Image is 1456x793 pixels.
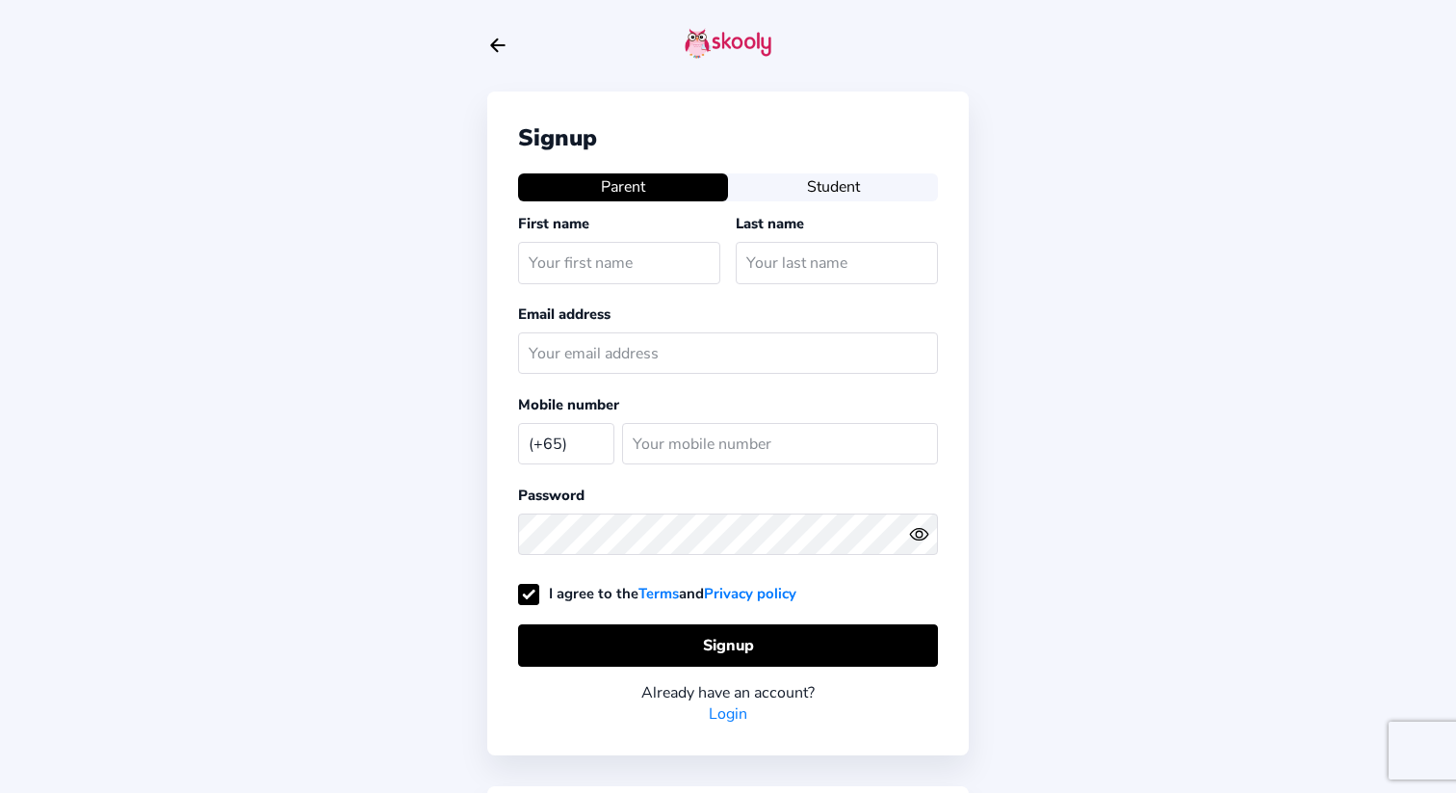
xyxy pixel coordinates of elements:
img: skooly-logo.png [685,28,771,59]
input: Your first name [518,242,720,283]
a: Login [709,703,747,725]
button: Signup [518,624,938,666]
button: Parent [518,173,728,200]
label: Last name [736,214,804,233]
input: Your last name [736,242,938,283]
div: Signup [518,122,938,153]
button: eye outlineeye off outline [909,524,938,544]
button: Student [728,173,938,200]
button: arrow back outline [487,35,508,56]
input: Your email address [518,332,938,374]
label: Mobile number [518,395,619,414]
a: Privacy policy [704,584,796,603]
label: I agree to the and [518,584,796,603]
div: Already have an account? [518,682,938,703]
input: Your mobile number [622,423,938,464]
ion-icon: eye outline [909,524,929,544]
label: First name [518,214,589,233]
label: Password [518,486,585,505]
a: Terms [638,584,679,603]
label: Email address [518,304,611,324]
